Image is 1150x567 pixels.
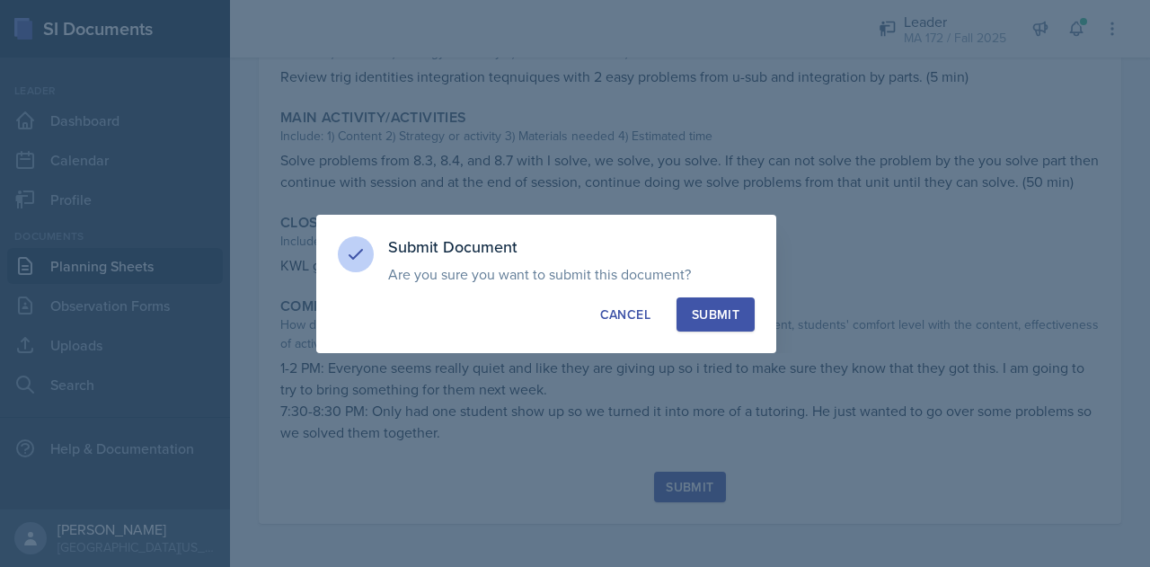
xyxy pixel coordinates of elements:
[692,306,739,323] div: Submit
[677,297,755,332] button: Submit
[585,297,666,332] button: Cancel
[600,306,650,323] div: Cancel
[388,265,755,283] p: Are you sure you want to submit this document?
[388,236,755,258] h3: Submit Document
